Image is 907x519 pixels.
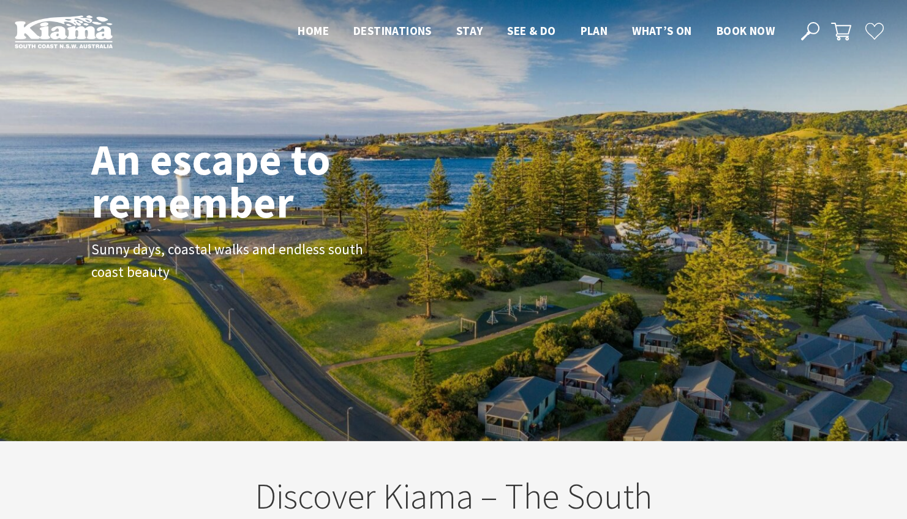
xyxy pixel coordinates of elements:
[507,23,555,38] span: See & Do
[91,138,428,224] h1: An escape to remember
[632,23,692,38] span: What’s On
[581,23,608,38] span: Plan
[717,23,775,38] span: Book now
[285,21,787,42] nav: Main Menu
[298,23,329,38] span: Home
[353,23,432,38] span: Destinations
[456,23,483,38] span: Stay
[15,15,113,48] img: Kiama Logo
[91,238,367,284] p: Sunny days, coastal walks and endless south coast beauty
